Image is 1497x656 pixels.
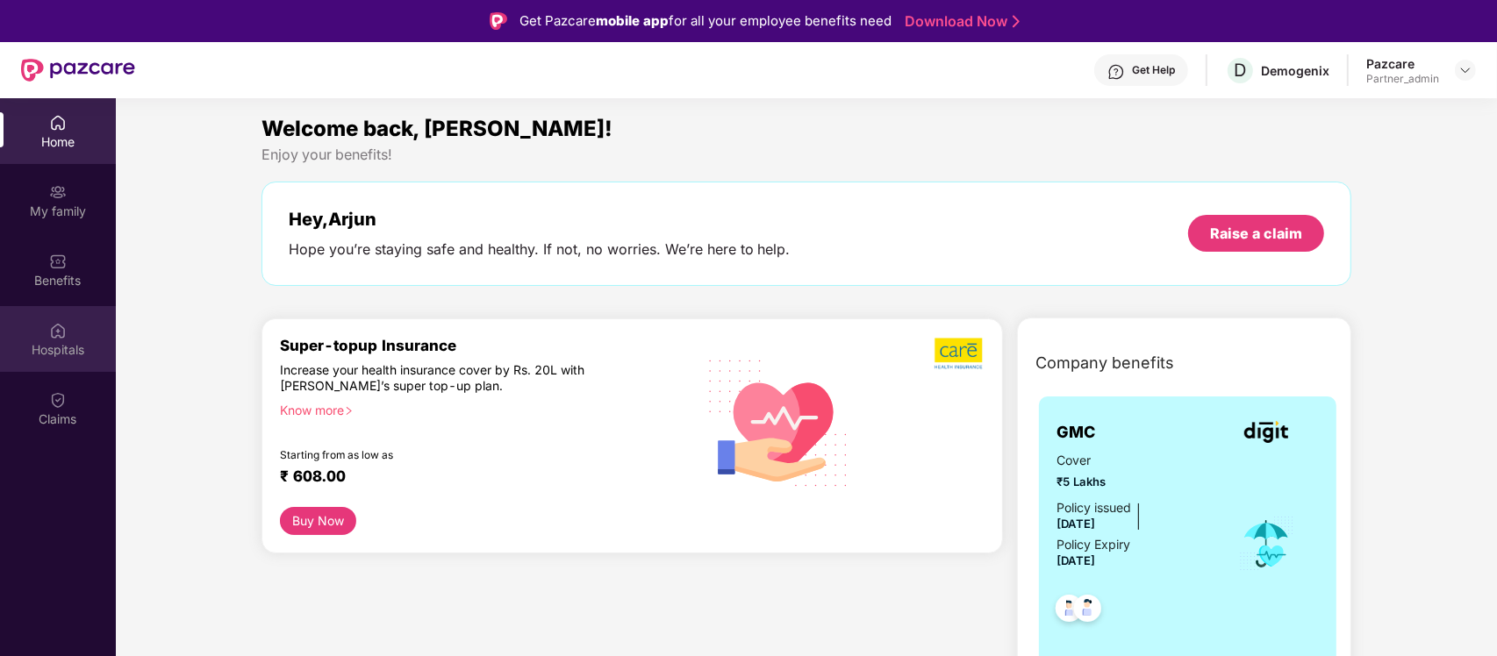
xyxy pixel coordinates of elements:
[280,467,674,488] div: ₹ 608.00
[49,322,67,339] img: svg+xml;base64,PHN2ZyBpZD0iSG9zcGl0YWxzIiB4bWxucz0iaHR0cDovL3d3dy53My5vcmcvMjAwMC9zdmciIHdpZHRoPS...
[280,448,617,460] div: Starting from as low as
[1366,72,1439,86] div: Partner_admin
[1056,517,1095,531] span: [DATE]
[1235,60,1247,81] span: D
[1066,589,1109,632] img: svg+xml;base64,PHN2ZyB4bWxucz0iaHR0cDovL3d3dy53My5vcmcvMjAwMC9zdmciIHdpZHRoPSI0OC45NDMiIGhlaWdodD...
[49,253,67,270] img: svg+xml;base64,PHN2ZyBpZD0iQmVuZWZpdHMiIHhtbG5zPSJodHRwOi8vd3d3LnczLm9yZy8yMDAwL3N2ZyIgd2lkdGg9Ij...
[596,12,669,29] strong: mobile app
[1056,498,1131,517] div: Policy issued
[280,403,681,415] div: Know more
[289,240,791,259] div: Hope you’re staying safe and healthy. If not, no worries. We’re here to help.
[1261,62,1329,79] div: Demogenix
[1366,55,1439,72] div: Pazcare
[490,12,507,30] img: Logo
[1056,473,1214,491] span: ₹5 Lakhs
[1238,515,1295,573] img: icon
[261,116,612,141] span: Welcome back, [PERSON_NAME]!
[695,337,863,507] img: svg+xml;base64,PHN2ZyB4bWxucz0iaHR0cDovL3d3dy53My5vcmcvMjAwMC9zdmciIHhtbG5zOnhsaW5rPSJodHRwOi8vd3...
[519,11,892,32] div: Get Pazcare for all your employee benefits need
[1132,63,1175,77] div: Get Help
[1056,535,1130,554] div: Policy Expiry
[280,507,356,535] button: Buy Now
[1056,553,1095,567] span: [DATE]
[261,146,1352,164] div: Enjoy your benefits!
[905,12,1014,31] a: Download Now
[1210,224,1302,243] div: Raise a claim
[1013,12,1020,31] img: Stroke
[280,362,615,395] div: Increase your health insurance cover by Rs. 20L with [PERSON_NAME]’s super top-up plan.
[21,59,135,82] img: New Pazcare Logo
[1056,451,1214,470] span: Cover
[935,337,985,370] img: b5dec4f62d2307b9de63beb79f102df3.png
[1107,63,1125,81] img: svg+xml;base64,PHN2ZyBpZD0iSGVscC0zMngzMiIgeG1sbnM9Imh0dHA6Ly93d3cudzMub3JnLzIwMDAvc3ZnIiB3aWR0aD...
[1048,589,1091,632] img: svg+xml;base64,PHN2ZyB4bWxucz0iaHR0cDovL3d3dy53My5vcmcvMjAwMC9zdmciIHdpZHRoPSI0OC45NDMiIGhlaWdodD...
[1458,63,1472,77] img: svg+xml;base64,PHN2ZyBpZD0iRHJvcGRvd24tMzJ4MzIiIHhtbG5zPSJodHRwOi8vd3d3LnczLm9yZy8yMDAwL3N2ZyIgd2...
[1035,351,1174,375] span: Company benefits
[49,183,67,201] img: svg+xml;base64,PHN2ZyB3aWR0aD0iMjAiIGhlaWdodD0iMjAiIHZpZXdCb3g9IjAgMCAyMCAyMCIgZmlsbD0ibm9uZSIgeG...
[1056,420,1095,445] span: GMC
[49,114,67,132] img: svg+xml;base64,PHN2ZyBpZD0iSG9tZSIgeG1sbnM9Imh0dHA6Ly93d3cudzMub3JnLzIwMDAvc3ZnIiB3aWR0aD0iMjAiIG...
[280,337,691,354] div: Super-topup Insurance
[49,391,67,409] img: svg+xml;base64,PHN2ZyBpZD0iQ2xhaW0iIHhtbG5zPSJodHRwOi8vd3d3LnczLm9yZy8yMDAwL3N2ZyIgd2lkdGg9IjIwIi...
[289,209,791,230] div: Hey, Arjun
[344,406,354,416] span: right
[1244,421,1288,443] img: insurerLogo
